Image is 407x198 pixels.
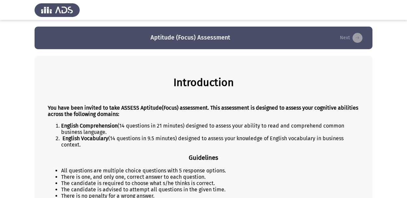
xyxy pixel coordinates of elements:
[61,123,344,135] span: (14 questions in 21 minutes) designed to assess your ability to read and comprehend common busine...
[48,105,358,117] strong: You have been invited to take ASSESS Aptitude(Focus) assessment. This assessment is designed to a...
[338,33,364,43] button: load next page
[61,167,359,174] li: All questions are multiple choice questions with 5 response options.
[173,76,234,89] b: Introduction
[61,135,344,148] span: (14 questions in 9.5 minutes) designed to assess your knowledge of English vocabulary in business...
[62,135,108,142] b: English Vocabulary
[61,174,359,180] li: There is one, and only one, correct answer to each question.
[35,1,80,19] img: Assess Talent Management logo
[189,154,218,161] b: Guidelines
[151,34,230,42] h3: Aptitude (Focus) Assessment
[61,123,118,129] b: English Comprehension
[61,180,359,186] li: The candidate is required to choose what s/he thinks is correct.
[61,186,359,193] li: The candidate is advised to attempt all questions in the given time.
